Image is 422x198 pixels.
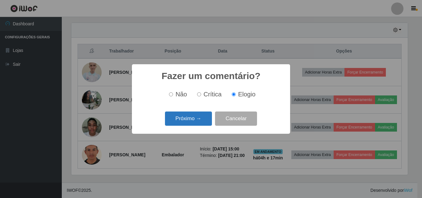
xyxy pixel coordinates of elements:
span: Não [175,91,187,98]
span: Elogio [238,91,255,98]
input: Elogio [232,92,236,96]
span: Crítica [204,91,222,98]
button: Cancelar [215,112,257,126]
input: Crítica [197,92,201,96]
input: Não [169,92,173,96]
button: Próximo → [165,112,212,126]
h2: Fazer um comentário? [162,70,260,82]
